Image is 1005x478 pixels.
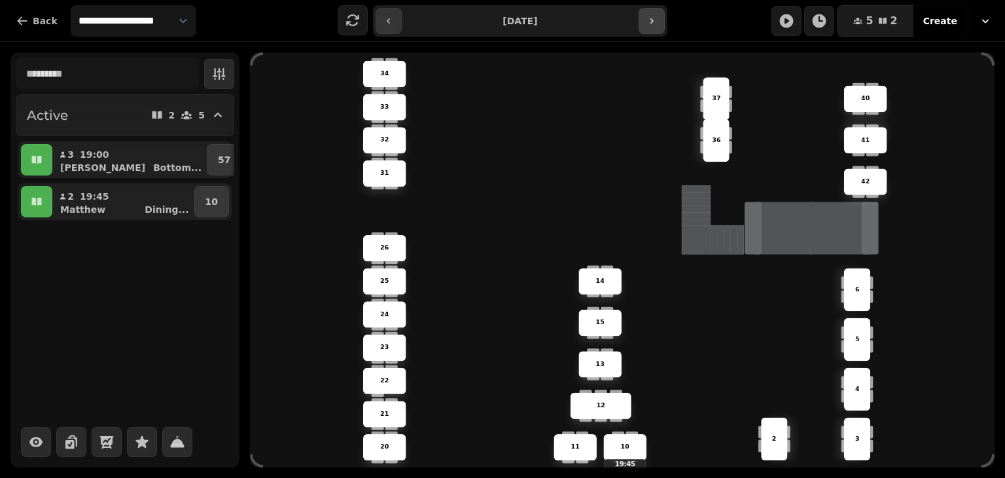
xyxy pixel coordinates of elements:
[571,443,580,452] p: 11
[33,16,58,26] span: Back
[380,244,389,253] p: 26
[5,5,68,37] button: Back
[605,460,645,468] p: 19:45
[596,359,605,369] p: 13
[380,169,389,178] p: 31
[855,285,860,294] p: 6
[27,106,68,124] h2: Active
[380,343,389,352] p: 23
[380,102,389,111] p: 33
[60,161,145,174] p: [PERSON_NAME]
[772,434,777,443] p: 2
[380,409,389,418] p: 21
[67,148,75,161] p: 3
[198,111,205,120] p: 5
[380,443,389,452] p: 20
[861,136,870,145] p: 41
[866,16,873,26] span: 5
[67,190,75,203] p: 2
[80,190,109,203] p: 19:45
[861,94,870,103] p: 40
[218,153,230,166] p: 57
[597,401,605,411] p: 12
[712,94,720,103] p: 37
[861,177,870,187] p: 42
[596,318,605,327] p: 15
[380,310,389,319] p: 24
[380,377,389,386] p: 22
[169,111,175,120] p: 2
[923,16,957,26] span: Create
[596,277,605,286] p: 14
[16,94,234,136] button: Active25
[855,335,860,344] p: 5
[380,69,389,79] p: 34
[890,16,898,26] span: 2
[55,186,192,217] button: 219:45MatthewDining...
[855,384,860,394] p: 4
[380,277,389,286] p: 25
[380,136,389,145] p: 32
[194,186,229,217] button: 10
[855,434,860,443] p: 3
[712,136,720,145] p: 36
[913,5,968,37] button: Create
[205,195,218,208] p: 10
[153,161,202,174] p: Bottom ...
[55,144,204,175] button: 319:00[PERSON_NAME]Bottom...
[837,5,913,37] button: 52
[207,144,241,175] button: 57
[60,203,105,216] p: Matthew
[621,443,629,452] p: 10
[145,203,188,216] p: Dining ...
[80,148,109,161] p: 19:00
